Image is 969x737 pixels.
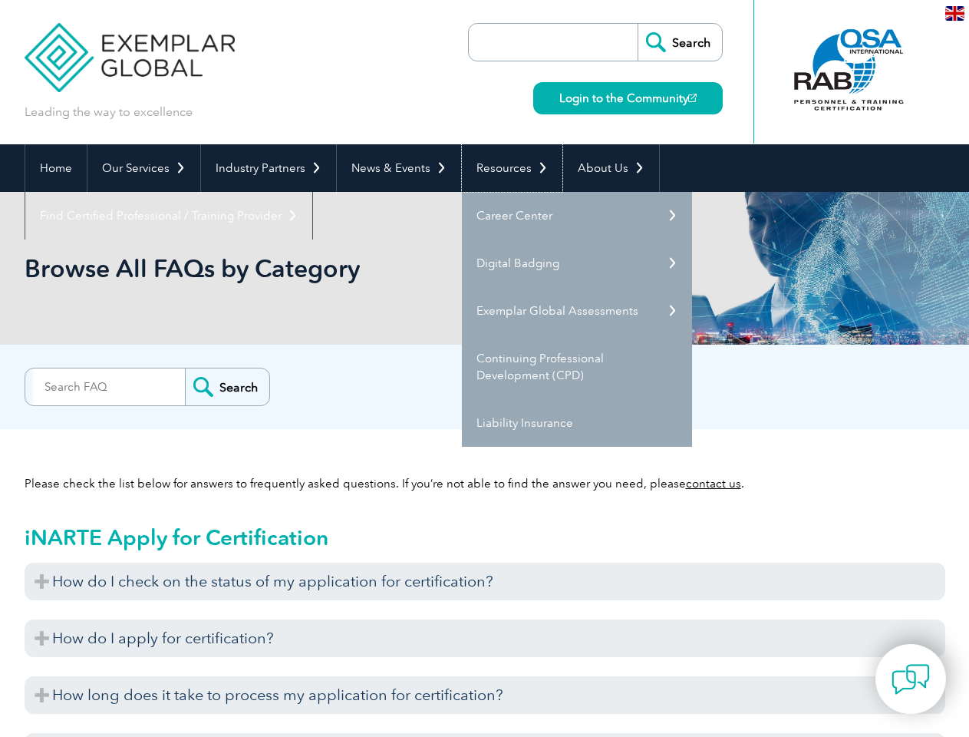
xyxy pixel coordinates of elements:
[533,82,723,114] a: Login to the Community
[563,144,659,192] a: About Us
[25,563,945,600] h3: How do I check on the status of my application for certification?
[638,24,722,61] input: Search
[462,240,692,287] a: Digital Badging
[462,335,692,399] a: Continuing Professional Development (CPD)
[892,660,930,699] img: contact-chat.png
[201,144,336,192] a: Industry Partners
[87,144,200,192] a: Our Services
[25,144,87,192] a: Home
[462,399,692,447] a: Liability Insurance
[337,144,461,192] a: News & Events
[688,94,697,102] img: open_square.png
[25,676,945,714] h3: How long does it take to process my application for certification?
[25,104,193,121] p: Leading the way to excellence
[25,525,945,550] h2: iNARTE Apply for Certification
[25,475,945,492] p: Please check the list below for answers to frequently asked questions. If you’re not able to find...
[25,192,312,240] a: Find Certified Professional / Training Provider
[462,287,692,335] a: Exemplar Global Assessments
[33,368,185,405] input: Search FAQ
[462,192,692,240] a: Career Center
[25,620,945,657] h3: How do I apply for certification?
[686,477,741,491] a: contact us
[25,253,614,283] h1: Browse All FAQs by Category
[462,144,562,192] a: Resources
[945,6,964,21] img: en
[185,368,269,405] input: Search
